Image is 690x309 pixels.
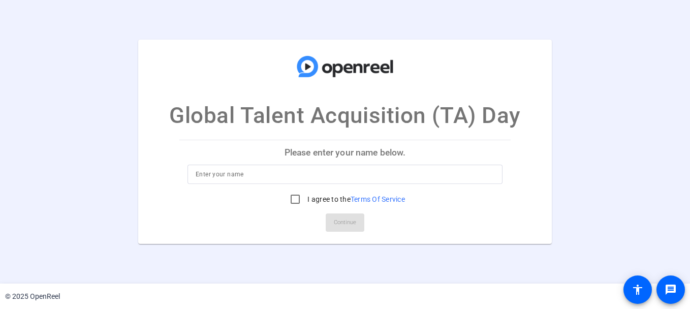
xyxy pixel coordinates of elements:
a: Terms Of Service [351,195,405,203]
div: © 2025 OpenReel [5,291,60,302]
mat-icon: accessibility [632,284,644,296]
p: Global Talent Acquisition (TA) Day [169,99,521,132]
p: Please enter your name below. [179,140,511,165]
mat-icon: message [665,284,677,296]
img: company-logo [294,50,396,83]
input: Enter your name [196,168,494,180]
label: I agree to the [305,194,405,204]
